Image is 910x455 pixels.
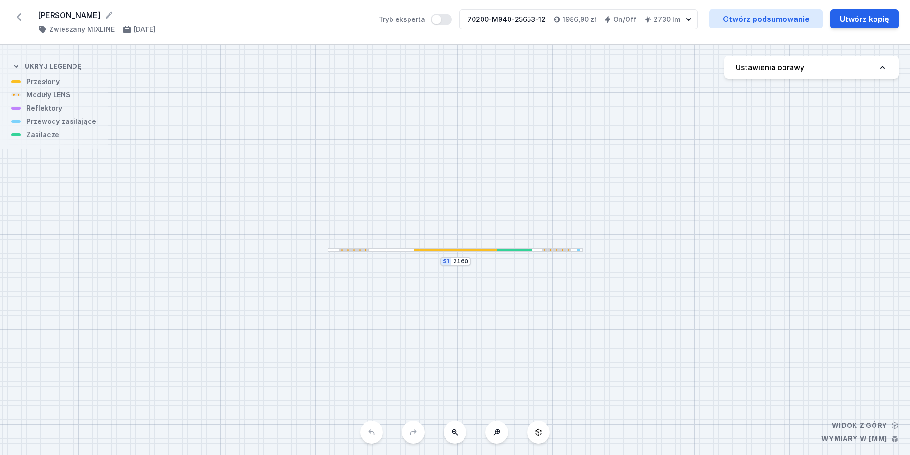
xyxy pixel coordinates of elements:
[467,15,546,24] div: 70200-M940-25653-12
[379,14,452,25] label: Tryb eksperta
[654,15,680,24] h4: 2730 lm
[25,62,82,71] h4: Ukryj legendę
[104,10,114,20] button: Edytuj nazwę projektu
[453,258,468,265] input: Wymiar [mm]
[11,54,82,77] button: Ukryj legendę
[563,15,596,24] h4: 1986,90 zł
[459,9,698,29] button: 70200-M940-25653-121986,90 złOn/Off2730 lm
[134,25,155,34] h4: [DATE]
[709,9,823,28] a: Otwórz podsumowanie
[613,15,637,24] h4: On/Off
[724,56,899,79] button: Ustawienia oprawy
[38,9,367,21] form: [PERSON_NAME]
[830,9,899,28] button: Utwórz kopię
[431,14,452,25] button: Tryb eksperta
[736,62,804,73] h4: Ustawienia oprawy
[49,25,115,34] h4: Zwieszany MIXLINE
